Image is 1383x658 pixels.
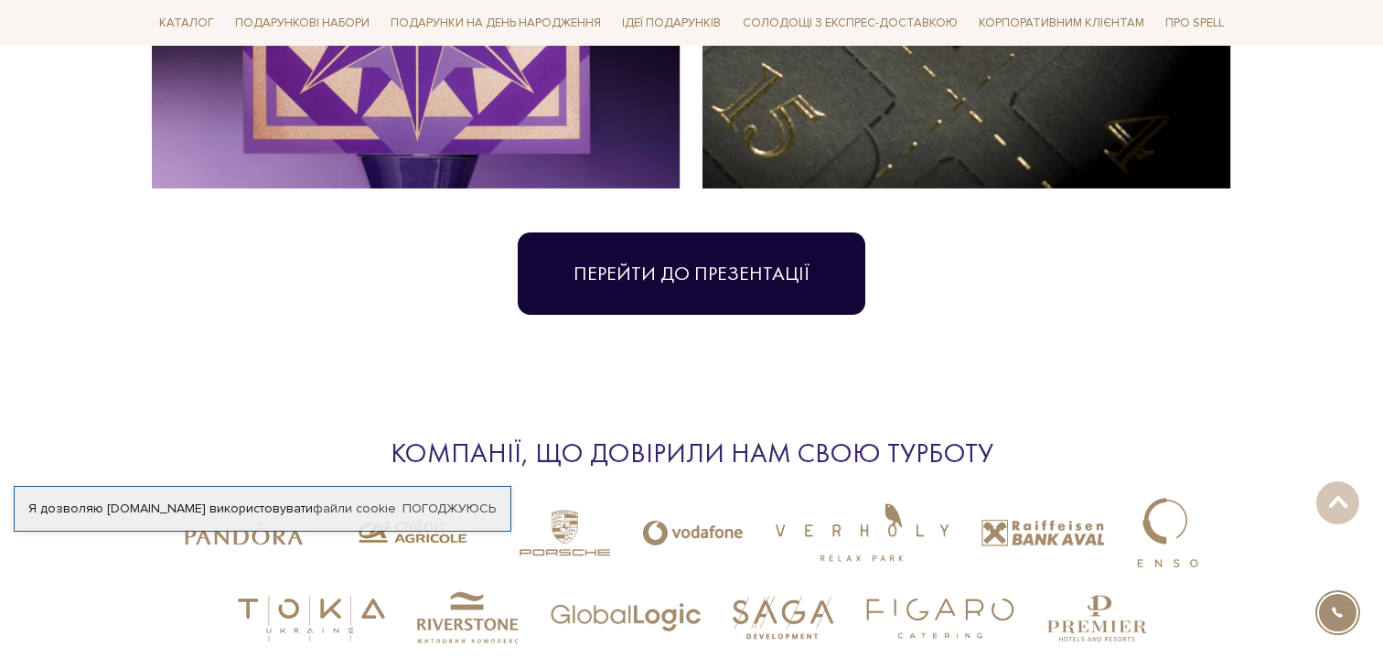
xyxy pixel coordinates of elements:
a: Перейти до презентації [518,232,865,315]
a: Подарунки на День народження [383,9,608,38]
a: файли cookie [313,501,396,516]
a: Корпоративним клієнтам [971,9,1152,38]
a: Ідеї подарунків [615,9,728,38]
a: Каталог [152,9,221,38]
div: Я дозволяю [DOMAIN_NAME] використовувати [15,501,510,517]
a: Погоджуюсь [402,501,496,517]
a: Про Spell [1158,9,1231,38]
a: Подарункові набори [228,9,377,38]
a: Солодощі з експрес-доставкою [735,7,965,38]
div: Компанії, що довірили нам свою турботу [271,436,1112,471]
